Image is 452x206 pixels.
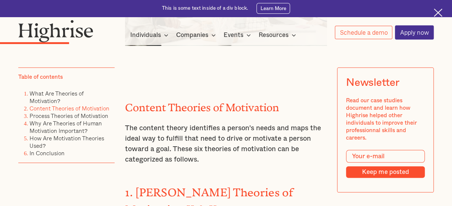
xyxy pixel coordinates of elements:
div: Companies [176,31,208,40]
div: Individuals [130,31,161,40]
a: Process Theories of Motivation [29,112,108,120]
div: Events [224,31,253,40]
a: Apply now [395,25,434,39]
div: Companies [176,31,218,40]
div: Read our case studies document and learn how Highrise helped other individuals to improve their p... [346,97,425,141]
h2: Content Theories of Motivation [125,99,327,111]
div: Table of contents [18,74,63,81]
div: Individuals [130,31,171,40]
a: How Are Motivation Theories Used? [29,134,104,150]
a: Why Are Theories of Human Motivation Important? [29,119,102,135]
a: Content Theories of Motivation [29,104,109,113]
div: Resources [259,31,289,40]
a: Schedule a demo [335,26,392,40]
input: Your e-mail [346,150,425,163]
div: This is some text inside of a div block. [162,5,248,12]
input: Keep me posted [346,166,425,178]
a: Learn More [256,3,290,14]
p: The content theory identifies a person's needs and maps the ideal way to fulfill that need to dri... [125,123,327,165]
a: In Conclusion [29,149,65,157]
div: Resources [259,31,298,40]
div: Newsletter [346,76,399,88]
a: What Are Theories of Motivation? [29,89,84,105]
form: Modal Form [346,150,425,178]
img: Highrise logo [18,20,93,43]
div: Events [224,31,243,40]
img: Cross icon [434,9,442,17]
